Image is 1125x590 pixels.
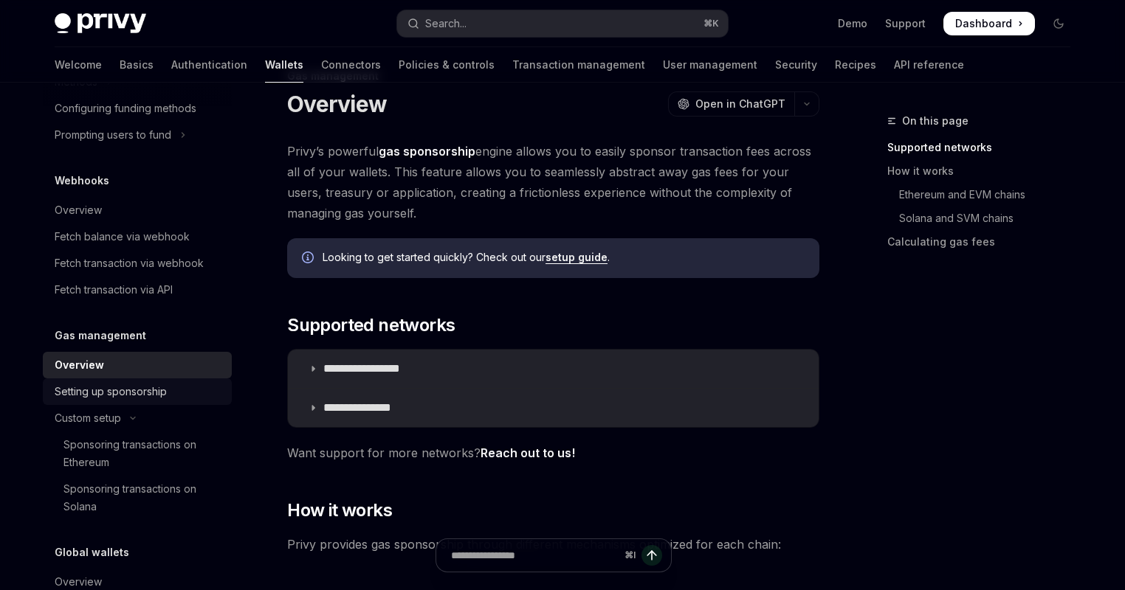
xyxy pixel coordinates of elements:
[323,250,805,265] span: Looking to get started quickly? Check out our .
[695,97,785,111] span: Open in ChatGPT
[55,13,146,34] img: dark logo
[512,47,645,83] a: Transaction management
[43,95,232,122] a: Configuring funding methods
[668,91,794,117] button: Open in ChatGPT
[321,47,381,83] a: Connectors
[775,47,817,83] a: Security
[63,436,223,471] div: Sponsoring transactions on Ethereum
[265,47,303,83] a: Wallets
[43,431,232,476] a: Sponsoring transactions on Ethereum
[302,251,317,266] svg: Info
[902,112,969,130] span: On this page
[663,47,757,83] a: User management
[1047,12,1070,35] button: Toggle dark mode
[43,277,232,303] a: Fetch transaction via API
[55,281,173,299] div: Fetch transaction via API
[43,405,232,431] button: Toggle Custom setup section
[55,356,104,374] div: Overview
[943,12,1035,35] a: Dashboard
[287,499,392,522] span: How it works
[835,47,876,83] a: Recipes
[885,16,926,31] a: Support
[43,476,232,520] a: Sponsoring transactions on Solana
[55,409,121,427] div: Custom setup
[43,250,232,277] a: Fetch transaction via webhook
[399,47,495,83] a: Policies & controls
[287,313,455,337] span: Supported networks
[43,197,232,223] a: Overview
[43,122,232,148] button: Toggle Prompting users to fund section
[425,15,467,32] div: Search...
[451,539,619,572] input: Ask a question...
[43,223,232,250] a: Fetch balance via webhook
[120,47,154,83] a: Basics
[55,544,129,561] h5: Global wallets
[287,91,387,117] h1: Overview
[838,16,867,31] a: Demo
[887,206,1082,230] a: Solana and SVM chains
[55,327,146,344] h5: Gas management
[55,254,204,272] div: Fetch transaction via webhook
[63,480,223,516] div: Sponsoring transactions on Solana
[55,201,102,219] div: Overview
[55,47,102,83] a: Welcome
[397,10,728,37] button: Open search
[894,47,964,83] a: API reference
[546,251,608,264] a: setup guide
[55,100,196,117] div: Configuring funding methods
[287,442,819,463] span: Want support for more networks?
[641,545,662,566] button: Send message
[887,159,1082,183] a: How it works
[55,383,167,400] div: Setting up sponsorship
[703,18,719,29] span: ⌘ K
[287,534,819,555] span: Privy provides gas sponsorship through different mechanisms optimized for each chain:
[481,445,575,461] a: Reach out to us!
[887,136,1082,159] a: Supported networks
[287,141,819,223] span: Privy’s powerful engine allows you to easily sponsor transaction fees across all of your wallets....
[955,16,1012,31] span: Dashboard
[887,183,1082,206] a: Ethereum and EVM chains
[379,144,475,159] strong: gas sponsorship
[55,126,171,144] div: Prompting users to fund
[887,230,1082,254] a: Calculating gas fees
[171,47,247,83] a: Authentication
[43,378,232,405] a: Setting up sponsorship
[43,352,232,378] a: Overview
[55,228,190,246] div: Fetch balance via webhook
[55,172,109,190] h5: Webhooks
